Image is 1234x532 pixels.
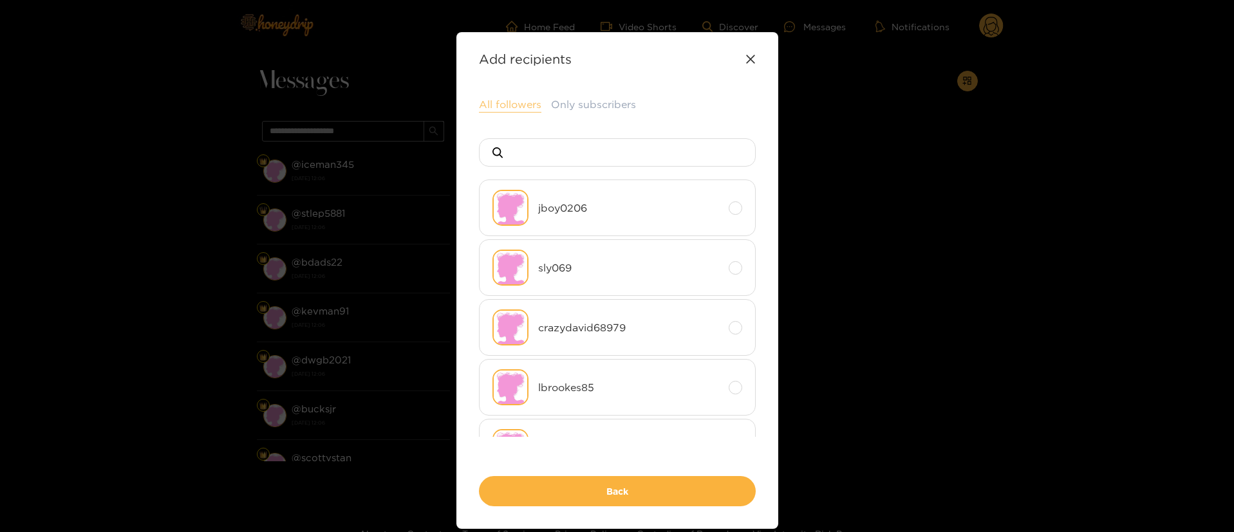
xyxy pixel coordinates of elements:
[479,476,756,506] button: Back
[538,261,719,275] span: sly069
[492,309,528,345] img: no-avatar.png
[479,97,541,113] button: All followers
[538,380,719,395] span: lbrookes85
[479,51,572,66] strong: Add recipients
[492,369,528,405] img: no-avatar.png
[492,190,528,226] img: no-avatar.png
[538,320,719,335] span: crazydavid68979
[492,429,528,465] img: no-avatar.png
[551,97,636,112] button: Only subscribers
[538,201,719,216] span: jboy0206
[492,250,528,286] img: no-avatar.png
